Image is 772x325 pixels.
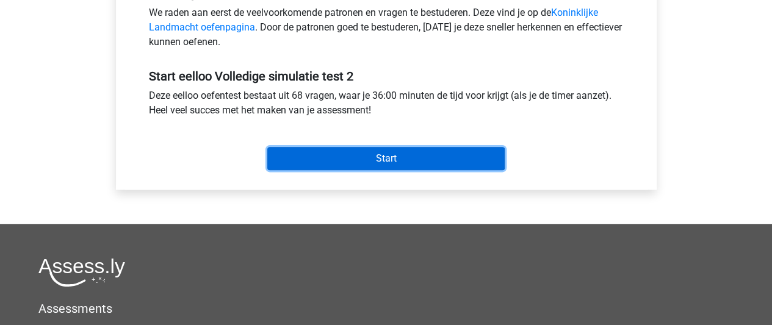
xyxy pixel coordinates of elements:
img: Assessly logo [38,258,125,287]
div: We raden aan eerst de veelvoorkomende patronen en vragen te bestuderen. Deze vind je op de . Door... [140,5,633,54]
a: Koninklijke Landmacht oefenpagina [149,7,598,33]
h5: Assessments [38,301,734,316]
input: Start [267,147,505,170]
div: Deze eelloo oefentest bestaat uit 68 vragen, waar je 36:00 minuten de tijd voor krijgt (als je de... [140,88,633,123]
h5: Start eelloo Volledige simulatie test 2 [149,69,624,84]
